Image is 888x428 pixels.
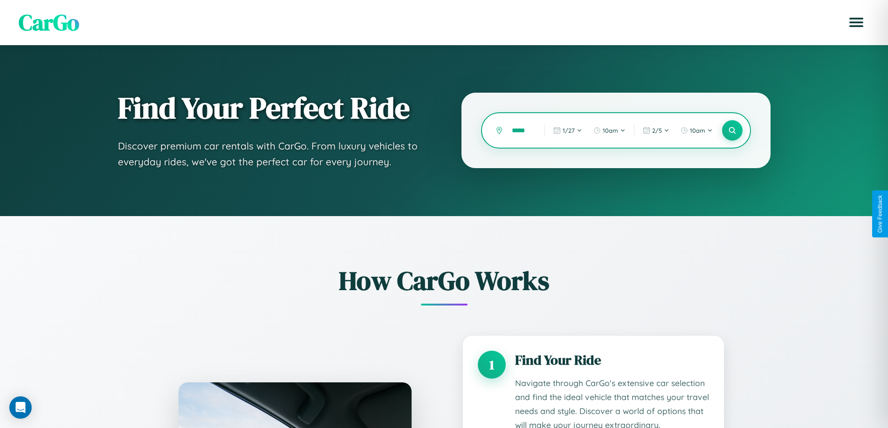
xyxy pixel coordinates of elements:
[19,7,79,38] span: CarGo
[652,127,662,134] span: 2 / 5
[603,127,618,134] span: 10am
[165,263,724,299] h2: How CarGo Works
[118,138,425,170] p: Discover premium car rentals with CarGo. From luxury vehicles to everyday rides, we've got the pe...
[515,351,709,369] h3: Find Your Ride
[638,123,674,138] button: 2/5
[877,195,883,233] div: Give Feedback
[478,351,506,379] div: 1
[843,9,869,35] button: Open menu
[690,127,705,134] span: 10am
[676,123,717,138] button: 10am
[549,123,587,138] button: 1/27
[563,127,575,134] span: 1 / 27
[118,92,425,124] h1: Find Your Perfect Ride
[589,123,630,138] button: 10am
[9,396,32,419] div: Open Intercom Messenger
